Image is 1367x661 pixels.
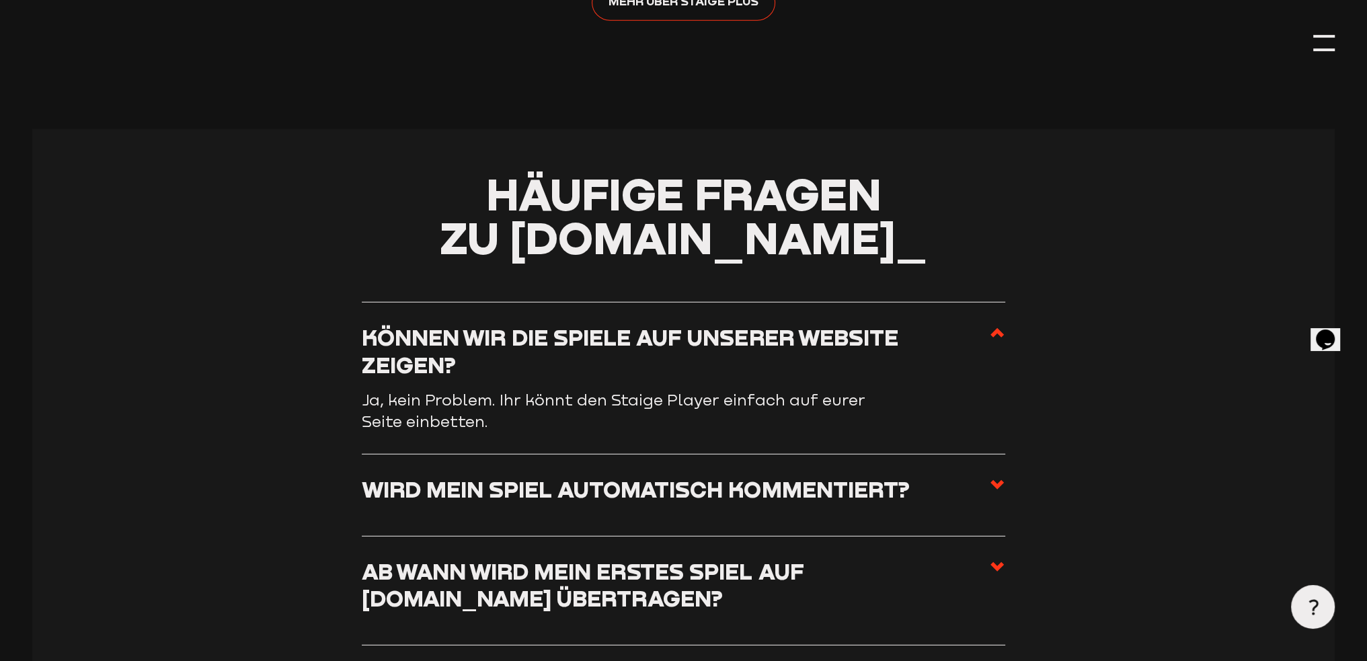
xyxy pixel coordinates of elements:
h3: Ab wann wird mein erstes Spiel auf [DOMAIN_NAME] übertragen? [362,558,988,612]
span: zu [DOMAIN_NAME]_ [440,210,927,264]
iframe: chat widget [1311,311,1354,351]
h3: Wird mein Spiel automatisch kommentiert? [362,476,909,503]
p: Ja, kein Problem. Ihr könnt den Staige Player einfach auf eurer Seite einbetten. [362,389,900,432]
span: Häufige Fragen [485,167,881,221]
h3: Können wir die Spiele auf unserer Website zeigen? [362,324,988,378]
